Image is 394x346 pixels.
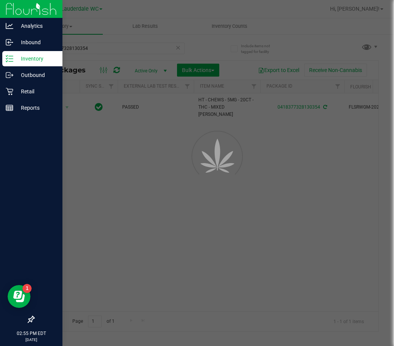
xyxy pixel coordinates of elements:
[3,337,59,343] p: [DATE]
[3,330,59,337] p: 02:55 PM EDT
[13,54,59,63] p: Inventory
[13,38,59,47] p: Inbound
[6,38,13,46] inline-svg: Inbound
[6,88,13,95] inline-svg: Retail
[6,55,13,62] inline-svg: Inventory
[13,21,59,30] p: Analytics
[8,285,30,308] iframe: Resource center
[6,22,13,30] inline-svg: Analytics
[6,71,13,79] inline-svg: Outbound
[13,70,59,80] p: Outbound
[13,103,59,112] p: Reports
[22,284,32,293] iframe: Resource center unread badge
[13,87,59,96] p: Retail
[6,104,13,112] inline-svg: Reports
